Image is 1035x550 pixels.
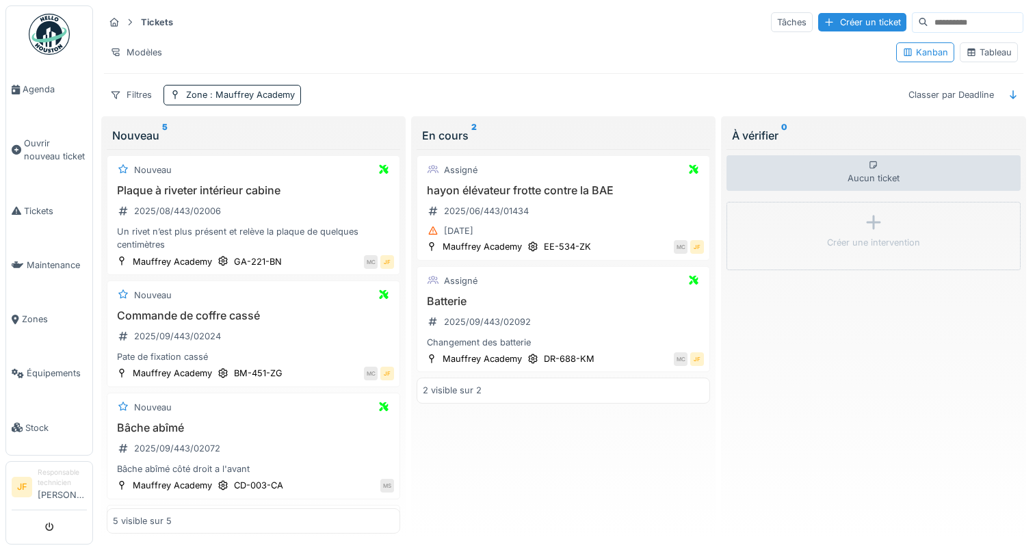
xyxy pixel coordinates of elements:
[422,127,705,144] div: En cours
[6,62,92,116] a: Agenda
[133,255,212,268] div: Mauffrey Academy
[674,352,687,366] div: MC
[674,240,687,254] div: MC
[134,205,221,218] div: 2025/08/443/02006
[12,467,87,510] a: JF Responsable technicien[PERSON_NAME]
[544,352,594,365] div: DR-688-KM
[443,352,522,365] div: Mauffrey Academy
[771,12,813,32] div: Tâches
[6,292,92,346] a: Zones
[444,163,477,176] div: Assigné
[112,127,395,144] div: Nouveau
[133,479,212,492] div: Mauffrey Academy
[38,467,87,488] div: Responsable technicien
[113,514,172,527] div: 5 visible sur 5
[423,184,704,197] h3: hayon élévateur frotte contre la BAE
[690,352,704,366] div: JF
[234,367,283,380] div: BM-451-ZG
[444,315,531,328] div: 2025/09/443/02092
[966,46,1012,59] div: Tableau
[380,255,394,269] div: JF
[24,205,87,218] span: Tickets
[364,367,378,380] div: MC
[690,240,704,254] div: JF
[423,384,482,397] div: 2 visible sur 2
[726,155,1020,191] div: Aucun ticket
[471,127,477,144] sup: 2
[6,401,92,455] a: Stock
[134,330,221,343] div: 2025/09/443/02024
[134,163,172,176] div: Nouveau
[423,295,704,308] h3: Batterie
[113,421,394,434] h3: Bâche abîmé
[443,240,522,253] div: Mauffrey Academy
[104,85,158,105] div: Filtres
[113,309,394,322] h3: Commande de coffre cassé
[38,467,87,507] li: [PERSON_NAME]
[444,274,477,287] div: Assigné
[234,479,283,492] div: CD-003-CA
[134,442,220,455] div: 2025/09/443/02072
[25,421,87,434] span: Stock
[135,16,179,29] strong: Tickets
[113,184,394,197] h3: Plaque à riveter intérieur cabine
[27,259,87,272] span: Maintenance
[23,83,87,96] span: Agenda
[134,289,172,302] div: Nouveau
[113,462,394,475] div: Bâche abîmé côté droit a l'avant
[827,236,920,249] div: Créer une intervention
[234,255,282,268] div: GA-221-BN
[186,88,295,101] div: Zone
[781,127,787,144] sup: 0
[113,350,394,363] div: Pate de fixation cassé
[22,313,87,326] span: Zones
[380,367,394,380] div: JF
[134,401,172,414] div: Nouveau
[444,205,529,218] div: 2025/06/443/01434
[380,479,394,493] div: MS
[162,127,168,144] sup: 5
[818,13,906,31] div: Créer un ticket
[364,255,378,269] div: MC
[444,224,473,237] div: [DATE]
[27,367,87,380] span: Équipements
[104,42,168,62] div: Modèles
[133,367,212,380] div: Mauffrey Academy
[6,184,92,238] a: Tickets
[423,336,704,349] div: Changement des batterie
[12,477,32,497] li: JF
[6,238,92,292] a: Maintenance
[24,137,87,163] span: Ouvrir nouveau ticket
[6,346,92,400] a: Équipements
[113,225,394,251] div: Un rivet n’est plus présent et relève la plaque de quelques centimètres
[6,116,92,183] a: Ouvrir nouveau ticket
[29,14,70,55] img: Badge_color-CXgf-gQk.svg
[902,46,948,59] div: Kanban
[207,90,295,100] span: : Mauffrey Academy
[544,240,591,253] div: EE-534-ZK
[732,127,1014,144] div: À vérifier
[902,85,1000,105] div: Classer par Deadline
